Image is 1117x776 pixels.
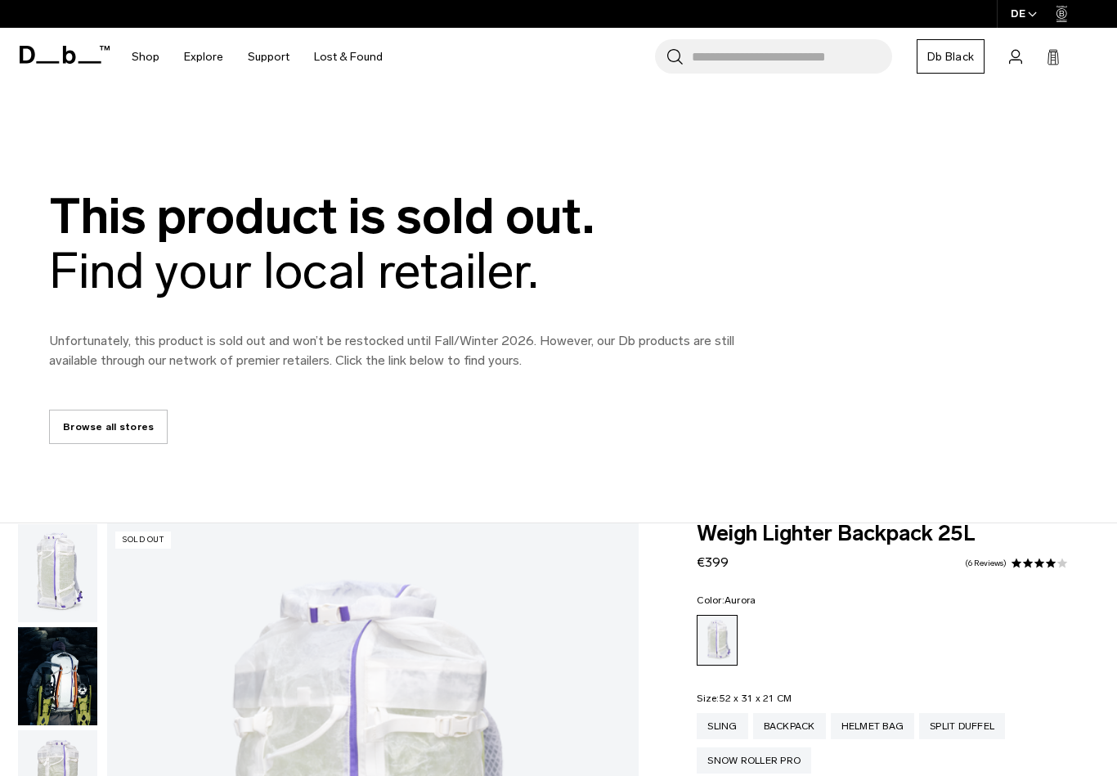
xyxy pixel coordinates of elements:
span: Weigh Lighter Backpack 25L [697,523,1068,545]
legend: Size: [697,693,792,703]
nav: Main Navigation [119,28,395,86]
span: 52 x 31 x 21 CM [720,693,792,704]
a: Browse all stores [49,410,168,444]
a: Sling [697,713,747,739]
span: Find your local retailer. [49,241,538,301]
p: Sold Out [115,532,171,549]
span: €399 [697,554,729,570]
div: This product is sold out. [49,189,785,298]
a: Lost & Found [314,28,383,86]
legend: Color: [697,595,756,605]
a: Db Black [917,39,985,74]
a: Explore [184,28,223,86]
a: Support [248,28,289,86]
span: Aurora [724,594,756,606]
button: Weigh_Lighter_Backpack_25L_1.png [17,523,98,623]
a: 6 reviews [965,559,1007,567]
p: Unfortunately, this product is sold out and won’t be restocked until Fall/Winter 2026. However, o... [49,331,785,370]
a: Aurora [697,615,738,666]
a: Snow Roller Pro [697,747,811,774]
a: Backpack [753,713,826,739]
button: Weigh_Lighter_Backpack_25L_Lifestyle_new.png [17,626,98,726]
a: Shop [132,28,159,86]
a: Helmet Bag [831,713,915,739]
img: Weigh_Lighter_Backpack_25L_1.png [18,524,97,622]
a: Split Duffel [919,713,1005,739]
img: Weigh_Lighter_Backpack_25L_Lifestyle_new.png [18,627,97,725]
